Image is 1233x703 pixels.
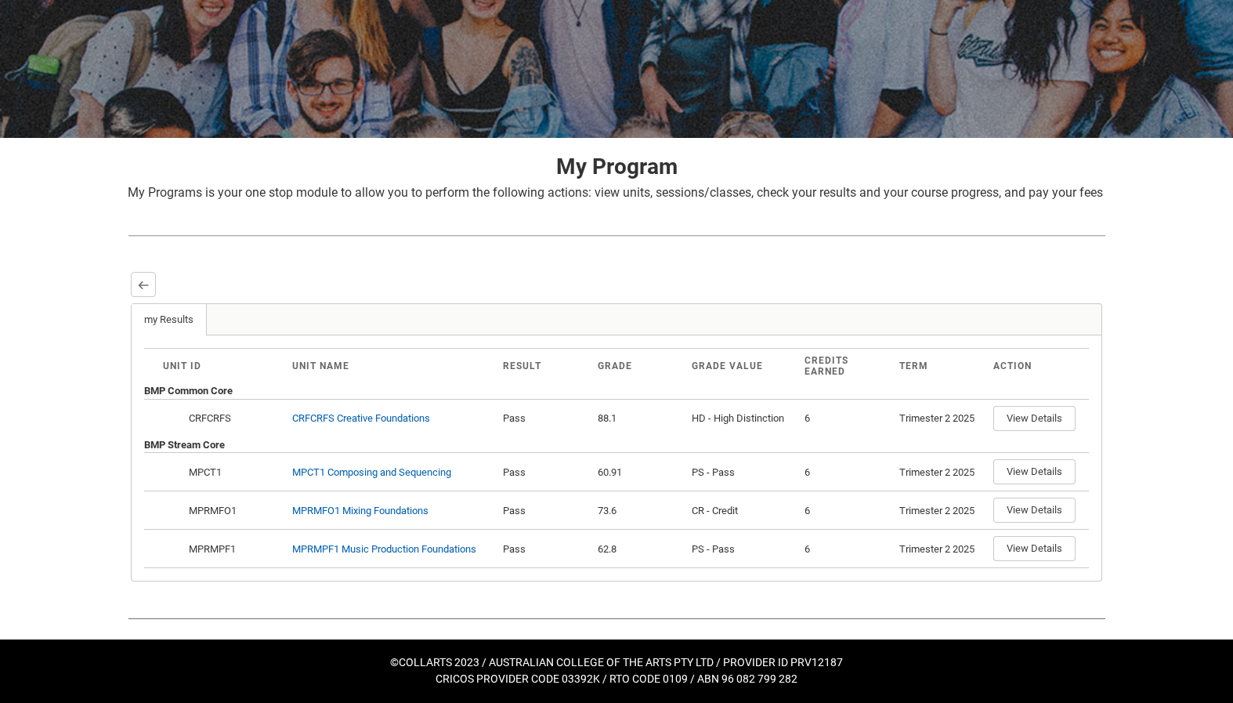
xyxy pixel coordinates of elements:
div: Grade Value [692,361,792,371]
div: MPRMPF1 Music Production Foundations [292,542,476,557]
div: MPRMPF1 [186,542,280,557]
div: 6 [805,411,887,426]
div: PS - Pass [692,542,792,557]
b: BMP Common Core [144,385,233,397]
a: CRFCRFS Creative Foundations [292,412,430,424]
a: MPRMPF1 Music Production Foundations [292,543,476,555]
div: 6 [805,542,887,557]
div: Action [993,361,1070,371]
a: my Results [132,304,207,335]
div: 60.91 [598,465,680,480]
div: Pass [503,503,585,519]
button: View Details [993,406,1076,431]
div: Trimester 2 2025 [899,411,981,426]
button: Back [131,272,156,297]
div: 88.1 [598,411,680,426]
button: View Details [993,459,1076,484]
a: MPCT1 Composing and Sequencing [292,466,451,478]
div: CR - Credit [692,503,792,519]
div: MPRMFO1 [186,503,280,519]
a: MPRMFO1 Mixing Foundations [292,505,428,516]
div: Pass [503,411,585,426]
div: 6 [805,503,887,519]
div: HD - High Distinction [692,411,792,426]
div: MPCT1 [186,465,280,480]
div: CRFCRFS [186,411,280,426]
div: 62.8 [598,542,680,557]
button: View Details [993,498,1076,523]
div: Unit Name [292,361,490,371]
div: CRFCRFS Creative Foundations [292,411,430,426]
div: Trimester 2 2025 [899,465,981,480]
div: Trimester 2 2025 [899,542,981,557]
div: Result [503,361,585,371]
button: View Details [993,536,1076,561]
img: REDU_GREY_LINE [128,610,1105,626]
div: 73.6 [598,503,680,519]
div: PS - Pass [692,465,792,480]
b: BMP Stream Core [144,439,225,451]
span: My Programs is your one stop module to allow you to perform the following actions: view units, se... [128,185,1103,200]
div: MPRMFO1 Mixing Foundations [292,503,428,519]
div: Grade [598,361,680,371]
div: Pass [503,542,585,557]
div: Pass [503,465,585,480]
div: 6 [805,465,887,480]
div: Credits Earned [805,355,887,377]
div: Unit ID [163,361,280,371]
img: REDU_GREY_LINE [128,227,1105,244]
div: MPCT1 Composing and Sequencing [292,465,451,480]
div: Term [899,361,981,371]
strong: My Program [556,154,678,179]
div: Trimester 2 2025 [899,503,981,519]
